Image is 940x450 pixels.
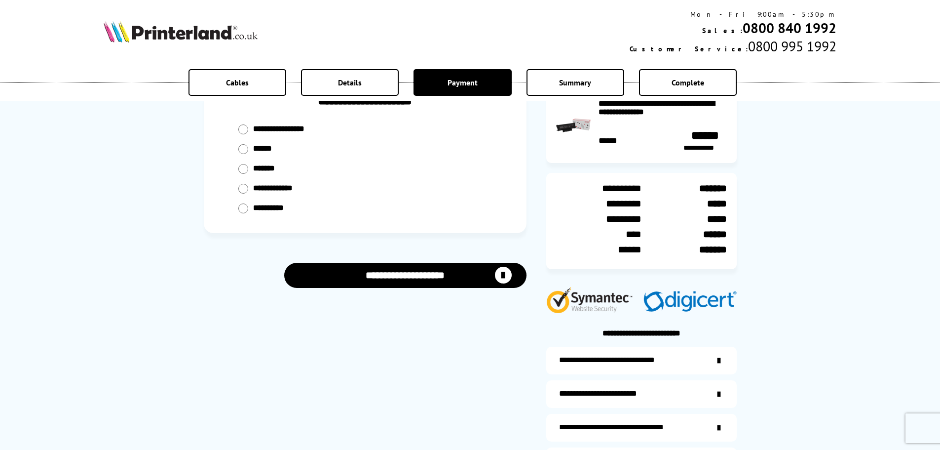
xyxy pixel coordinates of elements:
span: Customer Service: [630,44,748,53]
span: Sales: [702,26,743,35]
a: additional-cables [546,414,737,442]
a: items-arrive [546,380,737,408]
span: Payment [448,78,478,87]
span: Cables [226,78,249,87]
span: 0800 995 1992 [748,37,836,55]
a: additional-ink [546,347,737,374]
span: Summary [559,78,591,87]
span: Details [338,78,362,87]
div: Mon - Fri 9:00am - 5:30pm [630,10,836,19]
img: Printerland Logo [104,21,258,42]
span: Complete [672,78,704,87]
a: 0800 840 1992 [743,19,836,37]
